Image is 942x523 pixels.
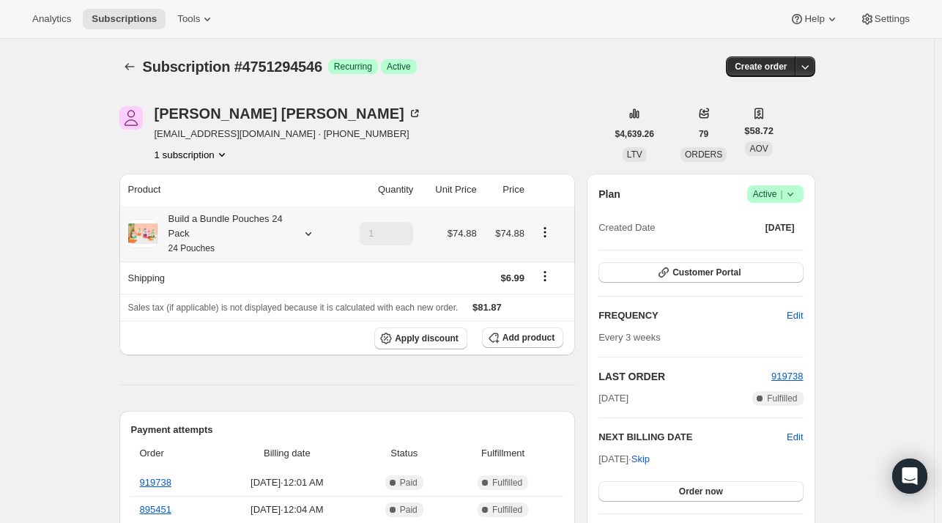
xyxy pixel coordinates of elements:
[83,9,166,29] button: Subscriptions
[679,486,723,497] span: Order now
[778,304,812,327] button: Edit
[168,243,215,253] small: 24 Pouches
[168,9,223,29] button: Tools
[875,13,910,25] span: Settings
[366,446,442,461] span: Status
[495,228,524,239] span: $74.88
[400,477,418,489] span: Paid
[143,59,322,75] span: Subscription #4751294546
[771,371,803,382] a: 919738
[615,128,654,140] span: $4,639.26
[131,437,213,470] th: Order
[32,13,71,25] span: Analytics
[472,302,502,313] span: $81.87
[753,187,798,201] span: Active
[623,448,659,471] button: Skip
[500,272,524,283] span: $6.99
[804,13,824,25] span: Help
[757,218,804,238] button: [DATE]
[685,149,722,160] span: ORDERS
[492,504,522,516] span: Fulfilled
[771,369,803,384] button: 919738
[598,332,661,343] span: Every 3 weeks
[631,452,650,467] span: Skip
[334,61,372,73] span: Recurring
[780,188,782,200] span: |
[155,147,229,162] button: Product actions
[598,430,787,445] h2: NEXT BILLING DATE
[155,127,422,141] span: [EMAIL_ADDRESS][DOMAIN_NAME] · [PHONE_NUMBER]
[23,9,80,29] button: Analytics
[502,332,555,344] span: Add product
[767,393,797,404] span: Fulfilled
[735,61,787,73] span: Create order
[448,228,477,239] span: $74.88
[177,13,200,25] span: Tools
[119,106,143,130] span: Karen Thomas
[744,124,774,138] span: $58.72
[418,174,481,206] th: Unit Price
[851,9,919,29] button: Settings
[395,333,459,344] span: Apply discount
[699,128,708,140] span: 79
[533,268,557,284] button: Shipping actions
[598,308,787,323] h2: FREQUENCY
[131,423,564,437] h2: Payment attempts
[400,504,418,516] span: Paid
[217,475,357,490] span: [DATE] · 12:01 AM
[92,13,157,25] span: Subscriptions
[598,369,771,384] h2: LAST ORDER
[726,56,795,77] button: Create order
[482,327,563,348] button: Add product
[339,174,418,206] th: Quantity
[155,106,422,121] div: [PERSON_NAME] [PERSON_NAME]
[217,446,357,461] span: Billing date
[451,446,555,461] span: Fulfillment
[157,212,289,256] div: Build a Bundle Pouches 24 Pack
[598,391,628,406] span: [DATE]
[598,481,803,502] button: Order now
[607,124,663,144] button: $4,639.26
[598,453,650,464] span: [DATE] ·
[533,224,557,240] button: Product actions
[481,174,529,206] th: Price
[787,430,803,445] button: Edit
[140,504,171,515] a: 895451
[598,220,655,235] span: Created Date
[119,174,340,206] th: Product
[374,327,467,349] button: Apply discount
[787,308,803,323] span: Edit
[119,56,140,77] button: Subscriptions
[627,149,642,160] span: LTV
[387,61,411,73] span: Active
[892,459,927,494] div: Open Intercom Messenger
[119,261,340,294] th: Shipping
[598,187,620,201] h2: Plan
[781,9,848,29] button: Help
[749,144,768,154] span: AOV
[672,267,741,278] span: Customer Portal
[765,222,795,234] span: [DATE]
[598,262,803,283] button: Customer Portal
[492,477,522,489] span: Fulfilled
[217,502,357,517] span: [DATE] · 12:04 AM
[140,477,171,488] a: 919738
[690,124,717,144] button: 79
[128,303,459,313] span: Sales tax (if applicable) is not displayed because it is calculated with each new order.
